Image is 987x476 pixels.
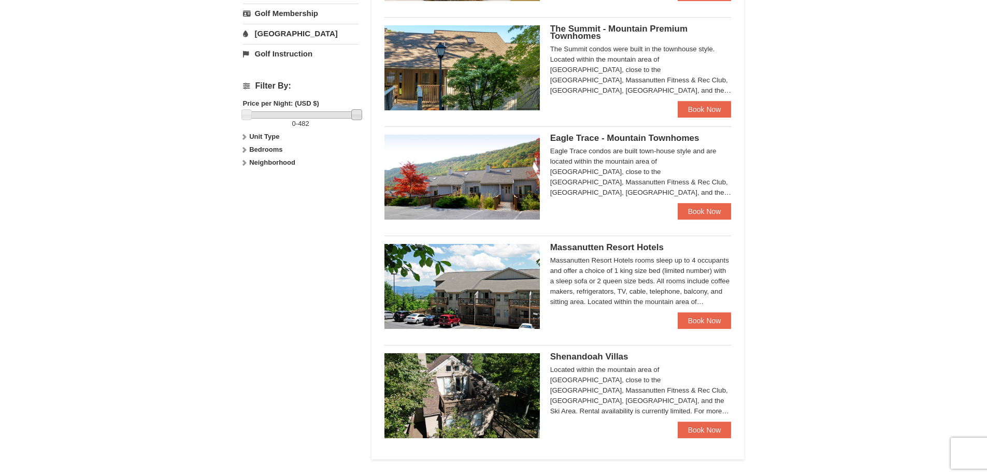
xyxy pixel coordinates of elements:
[384,244,540,329] img: 19219026-1-e3b4ac8e.jpg
[243,119,359,129] label: -
[384,353,540,438] img: 19219019-2-e70bf45f.jpg
[550,133,699,143] span: Eagle Trace - Mountain Townhomes
[550,24,688,41] span: The Summit - Mountain Premium Townhomes
[298,120,309,127] span: 482
[550,365,732,416] div: Located within the mountain area of [GEOGRAPHIC_DATA], close to the [GEOGRAPHIC_DATA], Massanutte...
[243,81,359,91] h4: Filter By:
[243,44,359,63] a: Golf Instruction
[678,312,732,329] a: Book Now
[678,101,732,118] a: Book Now
[384,25,540,110] img: 19219034-1-0eee7e00.jpg
[243,99,319,107] strong: Price per Night: (USD $)
[678,422,732,438] a: Book Now
[249,146,282,153] strong: Bedrooms
[550,242,664,252] span: Massanutten Resort Hotels
[249,133,279,140] strong: Unit Type
[550,44,732,96] div: The Summit condos were built in the townhouse style. Located within the mountain area of [GEOGRAP...
[550,146,732,198] div: Eagle Trace condos are built town-house style and are located within the mountain area of [GEOGRA...
[678,203,732,220] a: Book Now
[550,255,732,307] div: Massanutten Resort Hotels rooms sleep up to 4 occupants and offer a choice of 1 king size bed (li...
[243,4,359,23] a: Golf Membership
[243,24,359,43] a: [GEOGRAPHIC_DATA]
[384,135,540,220] img: 19218983-1-9b289e55.jpg
[249,158,295,166] strong: Neighborhood
[292,120,296,127] span: 0
[550,352,628,362] span: Shenandoah Villas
